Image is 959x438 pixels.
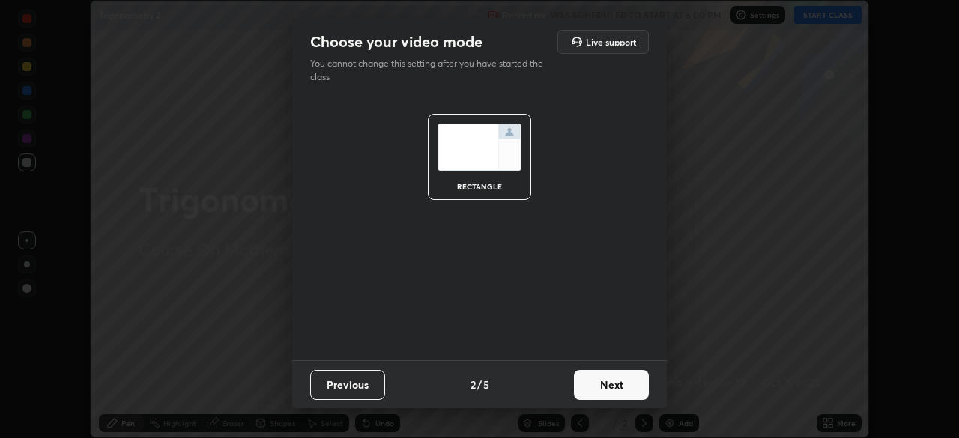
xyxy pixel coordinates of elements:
[438,124,521,171] img: normalScreenIcon.ae25ed63.svg
[574,370,649,400] button: Next
[483,377,489,392] h4: 5
[586,37,636,46] h5: Live support
[471,377,476,392] h4: 2
[310,57,553,84] p: You cannot change this setting after you have started the class
[450,183,509,190] div: rectangle
[477,377,482,392] h4: /
[310,32,482,52] h2: Choose your video mode
[310,370,385,400] button: Previous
